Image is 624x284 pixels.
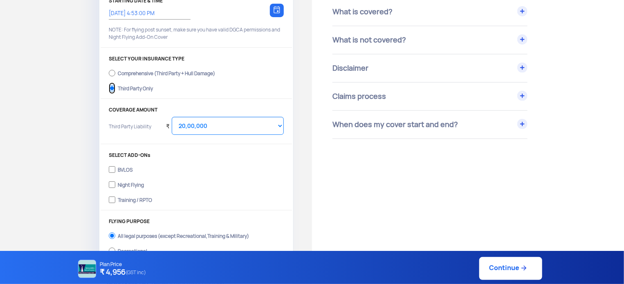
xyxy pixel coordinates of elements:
div: Recreational [118,248,147,252]
img: calendar-icon [274,6,280,13]
div: Disclaimer [332,54,527,82]
div: Comprehensive (Third Party + Hull Damage) [118,71,215,74]
div: When does my cover start and end? [332,111,527,139]
p: Plan Price [100,262,146,267]
div: BVLOS [118,167,132,170]
div: Claims process [332,83,527,110]
input: Comprehensive (Third Party + Hull Damage) [109,67,115,79]
input: All legal purposes (except Recreational,Training & Military) [109,230,115,242]
input: BVLOS [109,164,115,175]
div: ₹ [166,113,170,135]
div: Night Flying [118,182,144,186]
div: What is not covered? [332,26,527,54]
p: SELECT ADD-ONs [109,152,284,158]
p: NOTE: For flying post sunset, make sure you have valid DGCA permissions and Night Flying Add-On C... [109,26,284,41]
input: Training / RPTO [109,194,115,206]
input: Third Party Only [109,83,115,94]
p: SELECT YOUR INSURANCE TYPE [109,56,284,62]
img: NATIONAL [78,260,96,278]
h4: ₹ 4,956 [100,267,146,278]
div: Training / RPTO [118,197,152,201]
p: FLYING PURPOSE [109,219,284,224]
p: COVERAGE AMOUNT [109,107,284,113]
input: Recreational [109,245,115,257]
img: ic_arrow_forward_blue.svg [520,264,528,272]
span: (GST inc) [126,267,146,278]
a: Continue [479,257,542,280]
input: Night Flying [109,179,115,190]
div: All legal purposes (except Recreational,Training & Military) [118,233,249,237]
div: Third Party Only [118,86,153,89]
p: Third Party Liability [109,123,160,141]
